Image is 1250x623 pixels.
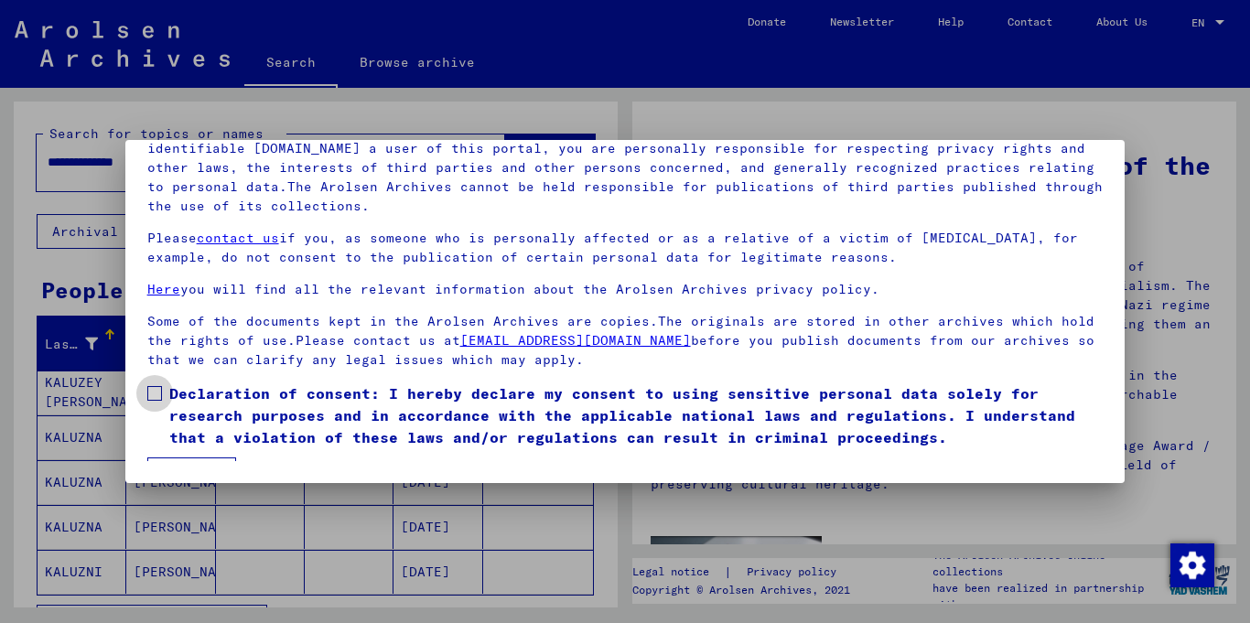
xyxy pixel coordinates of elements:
[460,332,691,349] a: [EMAIL_ADDRESS][DOMAIN_NAME]
[1170,543,1214,587] img: Change consent
[147,312,1104,370] p: Some of the documents kept in the Arolsen Archives are copies.The originals are stored in other a...
[147,457,236,492] button: I agree
[147,281,180,297] a: Here
[147,229,1104,267] p: Please if you, as someone who is personally affected or as a relative of a victim of [MEDICAL_DAT...
[147,280,1104,299] p: you will find all the relevant information about the Arolsen Archives privacy policy.
[1169,542,1213,586] div: Change consent
[197,230,279,246] a: contact us
[169,382,1104,448] span: Declaration of consent: I hereby declare my consent to using sensitive personal data solely for r...
[147,120,1104,216] p: Please note that this portal on victims of Nazi [MEDICAL_DATA] contains sensitive data on identif...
